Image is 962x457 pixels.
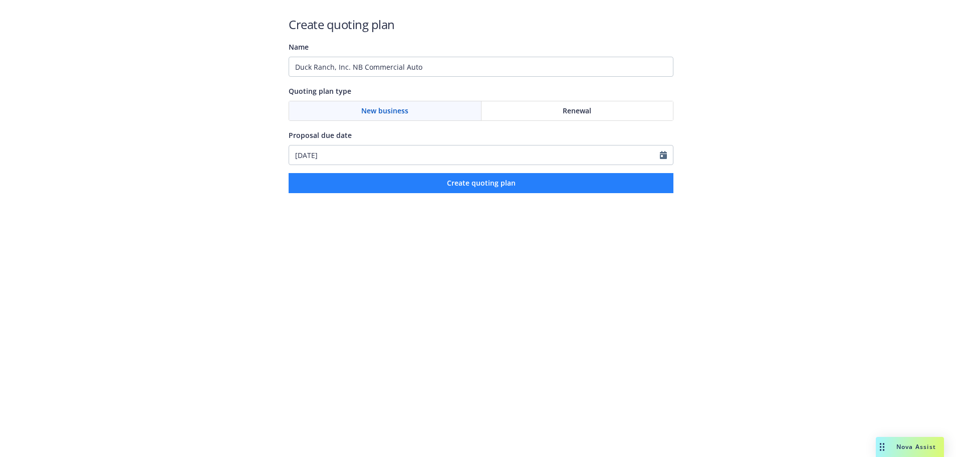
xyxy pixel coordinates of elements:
[361,105,408,116] span: New business
[289,42,309,52] span: Name
[289,57,673,77] input: Quoting plan name
[289,130,352,140] span: Proposal due date
[447,178,516,188] span: Create quoting plan
[289,173,673,193] button: Create quoting plan
[563,105,591,116] span: Renewal
[660,151,667,159] svg: Calendar
[876,437,888,457] div: Drag to move
[289,145,660,165] input: MM/DD/YYYY
[289,16,673,33] h1: Create quoting plan
[876,437,944,457] button: Nova Assist
[289,86,351,96] span: Quoting plan type
[896,442,936,451] span: Nova Assist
